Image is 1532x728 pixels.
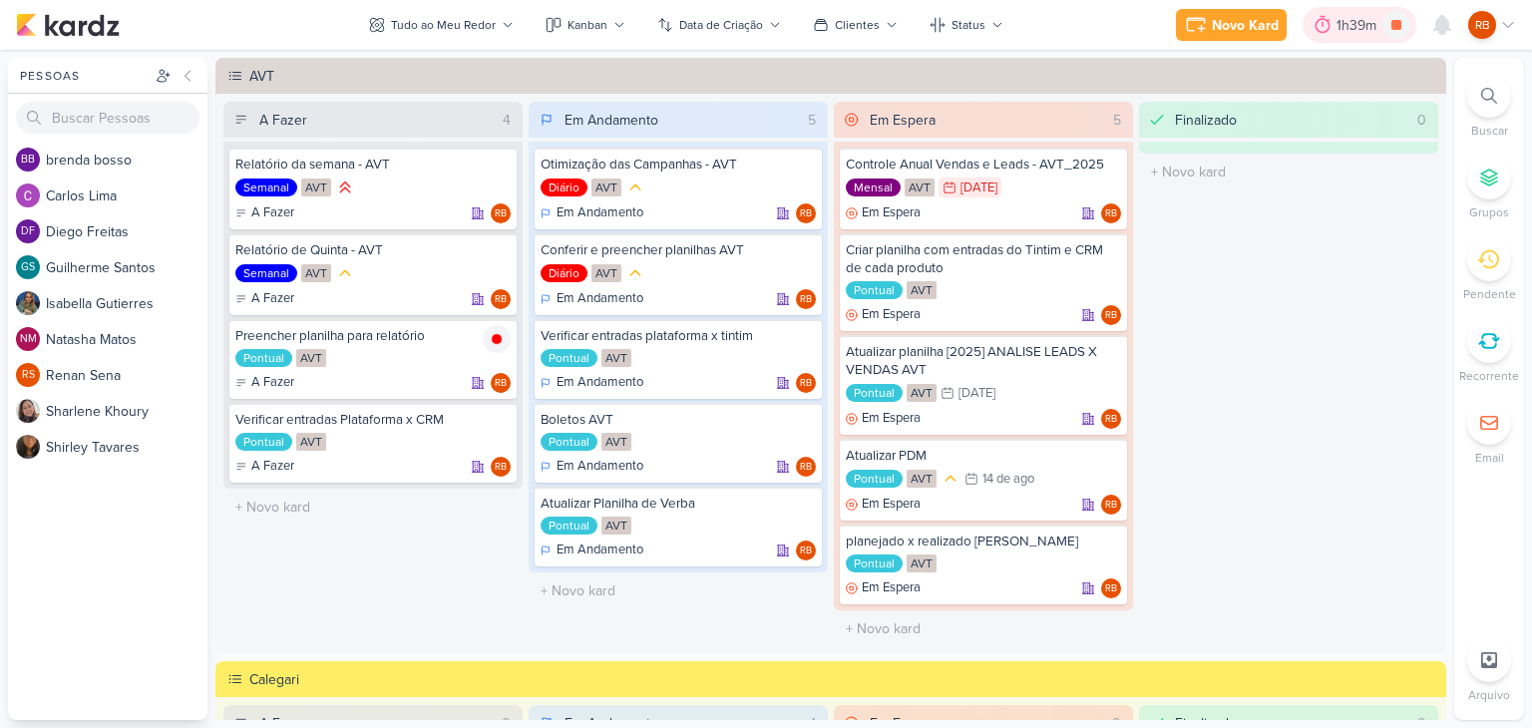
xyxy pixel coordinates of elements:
div: Atualizar PDM [846,447,1121,465]
p: RB [800,546,812,556]
p: GS [21,262,35,273]
div: Pontual [846,384,903,402]
div: Pontual [541,433,597,451]
div: Relatório de Quinta - AVT [235,241,511,259]
div: Prioridade Média [335,263,355,283]
div: Pontual [846,470,903,488]
div: Responsável: Rogerio Bispo [1101,305,1121,325]
p: Em Andamento [557,457,643,477]
div: AVT [601,433,631,451]
div: AVT [249,66,1440,87]
div: Em Andamento [541,541,643,560]
div: 5 [800,110,824,131]
div: Rogerio Bispo [796,373,816,393]
div: Rogerio Bispo [1101,495,1121,515]
div: Prioridade Média [625,263,645,283]
div: AVT [907,470,937,488]
div: Em Andamento [541,289,643,309]
div: Rogerio Bispo [1468,11,1496,39]
div: planejado x realizado Éden [846,533,1121,550]
div: [DATE] [958,387,995,400]
div: Semanal [235,179,297,196]
p: NM [20,334,37,345]
div: Diário [541,179,587,196]
div: AVT [601,517,631,535]
div: Atualizar Planilha de Verba [541,495,816,513]
p: Buscar [1471,122,1508,140]
input: + Novo kard [838,614,1129,643]
div: Controle Anual Vendas e Leads - AVT_2025 [846,156,1121,174]
div: Verificar entradas Plataforma x CRM [235,411,511,429]
p: Recorrente [1459,367,1519,385]
p: Em Andamento [557,203,643,223]
div: Novo Kard [1212,15,1279,36]
div: Rogerio Bispo [1101,409,1121,429]
div: AVT [301,264,331,282]
div: Rogerio Bispo [1101,203,1121,223]
p: RB [1105,209,1117,219]
div: Pontual [846,554,903,572]
div: Criar planilha com entradas do Tintim e CRM de cada produto [846,241,1121,277]
div: 4 [495,110,519,131]
div: Em Andamento [541,457,643,477]
input: + Novo kard [533,576,824,605]
p: Email [1475,449,1504,467]
div: AVT [301,179,331,196]
div: [DATE] [960,182,997,194]
img: kardz.app [16,13,120,37]
p: A Fazer [251,457,294,477]
button: Novo Kard [1176,9,1287,41]
div: Pontual [235,349,292,367]
p: RB [495,463,507,473]
div: Otimização das Campanhas - AVT [541,156,816,174]
div: Em Andamento [541,203,643,223]
div: AVT [601,349,631,367]
div: Semanal [235,264,297,282]
div: AVT [591,264,621,282]
div: Pontual [846,281,903,299]
div: Em Espera [846,203,921,223]
p: RB [800,295,812,305]
div: Em Espera [846,578,921,598]
p: RB [1475,16,1490,34]
div: R e n a n S e n a [46,365,207,386]
div: Responsável: Rogerio Bispo [1101,409,1121,429]
div: AVT [296,349,326,367]
p: Em Espera [862,409,921,429]
div: A Fazer [259,110,307,131]
p: Em Andamento [557,541,643,560]
div: Responsável: Rogerio Bispo [491,289,511,309]
div: 14 de ago [982,473,1034,486]
input: + Novo kard [1143,158,1434,186]
div: S h a r l e n e K h o u r y [46,401,207,422]
div: A Fazer [235,457,294,477]
img: Shirley Tavares [16,435,40,459]
p: RB [495,295,507,305]
div: Conferir e preencher planilhas AVT [541,241,816,259]
div: Responsável: Rogerio Bispo [1101,203,1121,223]
p: RB [800,209,812,219]
p: Em Andamento [557,289,643,309]
div: AVT [296,433,326,451]
div: Rogerio Bispo [1101,305,1121,325]
div: Diego Freitas [16,219,40,243]
p: RB [800,463,812,473]
div: Prioridade Alta [335,178,355,197]
div: D i e g o F r e i t a s [46,221,207,242]
p: Arquivo [1468,686,1510,704]
div: Em Espera [846,495,921,515]
div: A Fazer [235,203,294,223]
div: Boletos AVT [541,411,816,429]
div: Responsável: Rogerio Bispo [491,373,511,393]
div: Responsável: Rogerio Bispo [796,289,816,309]
li: Ctrl + F [1454,74,1524,140]
div: Responsável: Rogerio Bispo [796,373,816,393]
p: Em Espera [862,578,921,598]
div: Rogerio Bispo [796,289,816,309]
input: + Novo kard [227,493,519,522]
div: Em Espera [846,409,921,429]
div: Rogerio Bispo [1101,578,1121,598]
p: RB [1105,501,1117,511]
div: Prioridade Média [941,469,960,489]
div: Rogerio Bispo [796,457,816,477]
